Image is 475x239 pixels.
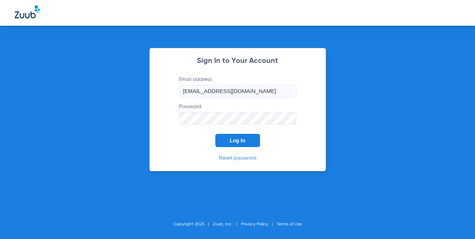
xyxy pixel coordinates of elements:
[173,221,213,228] li: Copyright 2025
[179,103,296,125] label: Password
[168,57,307,65] h2: Sign In to Your Account
[277,222,302,226] a: Terms of Use
[241,222,268,226] a: Privacy Policy
[179,85,296,97] input: Email address
[15,6,40,18] img: Zuub Logo
[213,221,241,228] li: Zuub, Inc.
[179,112,296,125] input: Password
[219,156,256,161] a: Reset password
[230,138,245,143] span: Log In
[179,76,296,97] label: Email address
[438,204,475,239] iframe: Chat Widget
[215,134,260,147] button: Log In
